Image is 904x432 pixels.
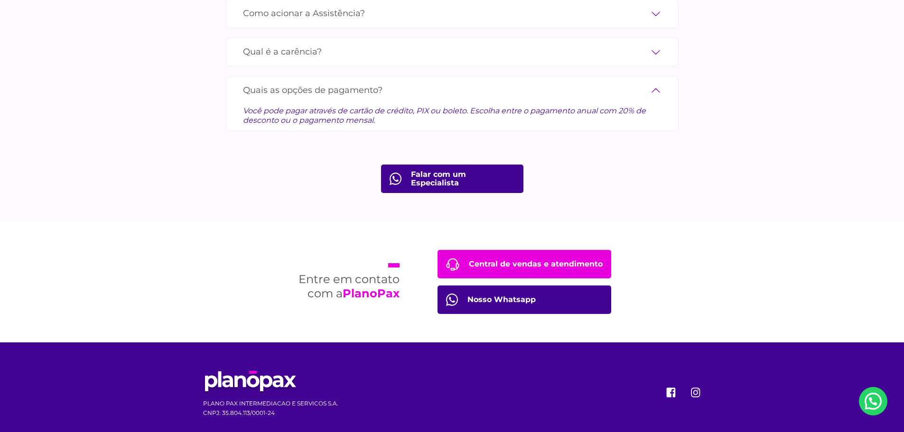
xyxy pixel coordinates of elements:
p: PLANO PAX INTERMEDIACAO E SERVICOS S.A. [203,399,338,408]
a: Falar com um Especialista [381,165,523,193]
a: facebook [665,391,679,400]
img: Central de Vendas [446,294,458,306]
img: fale com consultor [390,173,401,185]
a: Nosso Whatsapp [859,387,887,415]
img: Planopax [203,371,298,395]
img: Central de Vendas [446,258,459,271]
label: Como acionar a Assistência? [243,5,662,22]
h2: Entre em contato com a [293,263,400,301]
label: Qual é a carência? [243,44,662,60]
div: Você pode pagar através de cartão de crédito, PIX ou boleto. Escolha entre o pagamento anual com ... [243,99,662,125]
a: instagram [690,391,701,400]
strong: PlanoPax [343,286,400,300]
a: Central de vendas e atendimento [438,250,611,278]
p: CNPJ: 35.804.113/0001-24 [203,408,338,418]
label: Quais as opções de pagamento? [243,82,662,99]
a: Nosso Whatsapp [438,285,611,314]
